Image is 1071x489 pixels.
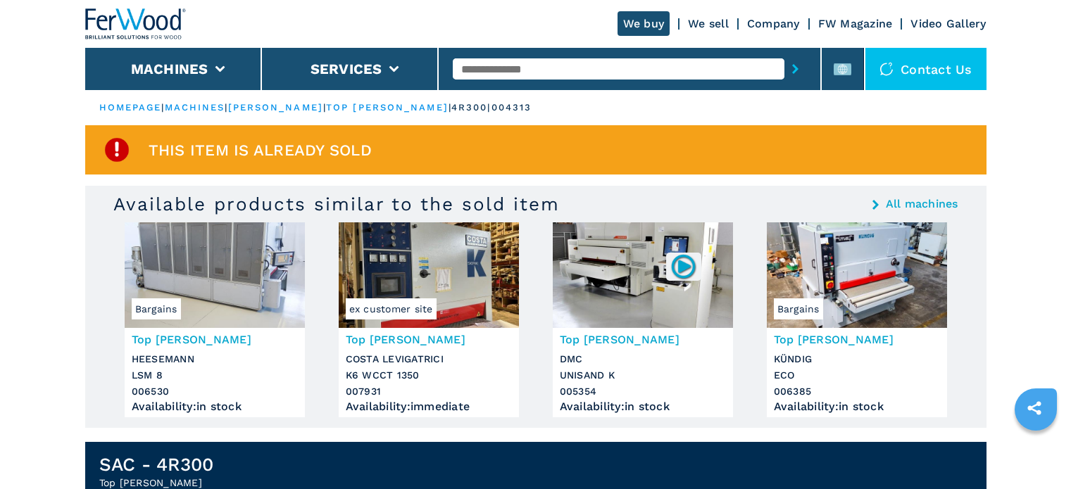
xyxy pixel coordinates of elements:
[99,102,162,113] a: HOMEPAGE
[125,222,305,417] a: Top Sanders HEESEMANN LSM 8BargainsTop [PERSON_NAME]HEESEMANNLSM 8006530Availability:in stock
[618,11,670,36] a: We buy
[670,253,697,280] img: 005354
[132,331,298,348] h3: Top [PERSON_NAME]
[767,222,947,328] img: Top Sanders KÜNDIG ECO
[688,17,729,30] a: We sell
[910,17,986,30] a: Video Gallery
[132,351,298,400] h3: HEESEMANN LSM 8 006530
[560,351,726,400] h3: DMC UNISAND K 005354
[161,102,164,113] span: |
[99,453,214,476] h1: SAC - 4R300
[879,62,894,76] img: Contact us
[339,222,519,328] img: Top Sanders COSTA LEVIGATRICI K6 WCCT 1350
[346,403,512,410] div: Availability : immediate
[103,136,131,164] img: SoldProduct
[1011,426,1060,478] iframe: Chat
[132,298,181,319] span: Bargains
[774,351,940,400] h3: KÜNDIG ECO 006385
[326,102,449,113] a: top [PERSON_NAME]
[774,403,940,410] div: Availability : in stock
[560,403,726,410] div: Availability : in stock
[323,102,326,113] span: |
[451,101,491,114] p: 4r300 |
[767,222,947,417] a: Top Sanders KÜNDIG ECOBargainsTop [PERSON_NAME]KÜNDIGECO006385Availability:in stock
[818,17,893,30] a: FW Magazine
[339,222,519,417] a: Top Sanders COSTA LEVIGATRICI K6 WCCT 1350ex customer siteTop [PERSON_NAME]COSTA LEVIGATRICIK6 WC...
[553,222,733,328] img: Top Sanders DMC UNISAND K
[449,102,451,113] span: |
[346,298,437,319] span: ex customer site
[553,222,733,417] a: Top Sanders DMC UNISAND K005354Top [PERSON_NAME]DMCUNISAND K005354Availability:in stock
[131,61,208,77] button: Machines
[165,102,225,113] a: machines
[865,48,987,90] div: Contact us
[113,193,560,215] h3: Available products similar to the sold item
[311,61,382,77] button: Services
[886,198,958,210] a: All machines
[491,101,532,114] p: 004313
[774,331,940,348] h3: Top [PERSON_NAME]
[346,351,512,400] h3: COSTA LEVIGATRICI K6 WCCT 1350 007931
[125,222,305,328] img: Top Sanders HEESEMANN LSM 8
[774,298,823,319] span: Bargains
[132,403,298,410] div: Availability : in stock
[1017,390,1052,426] a: sharethis
[85,8,187,39] img: Ferwood
[560,331,726,348] h3: Top [PERSON_NAME]
[225,102,227,113] span: |
[149,142,372,158] span: This item is already sold
[784,53,806,85] button: submit-button
[228,102,323,113] a: [PERSON_NAME]
[346,331,512,348] h3: Top [PERSON_NAME]
[747,17,800,30] a: Company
